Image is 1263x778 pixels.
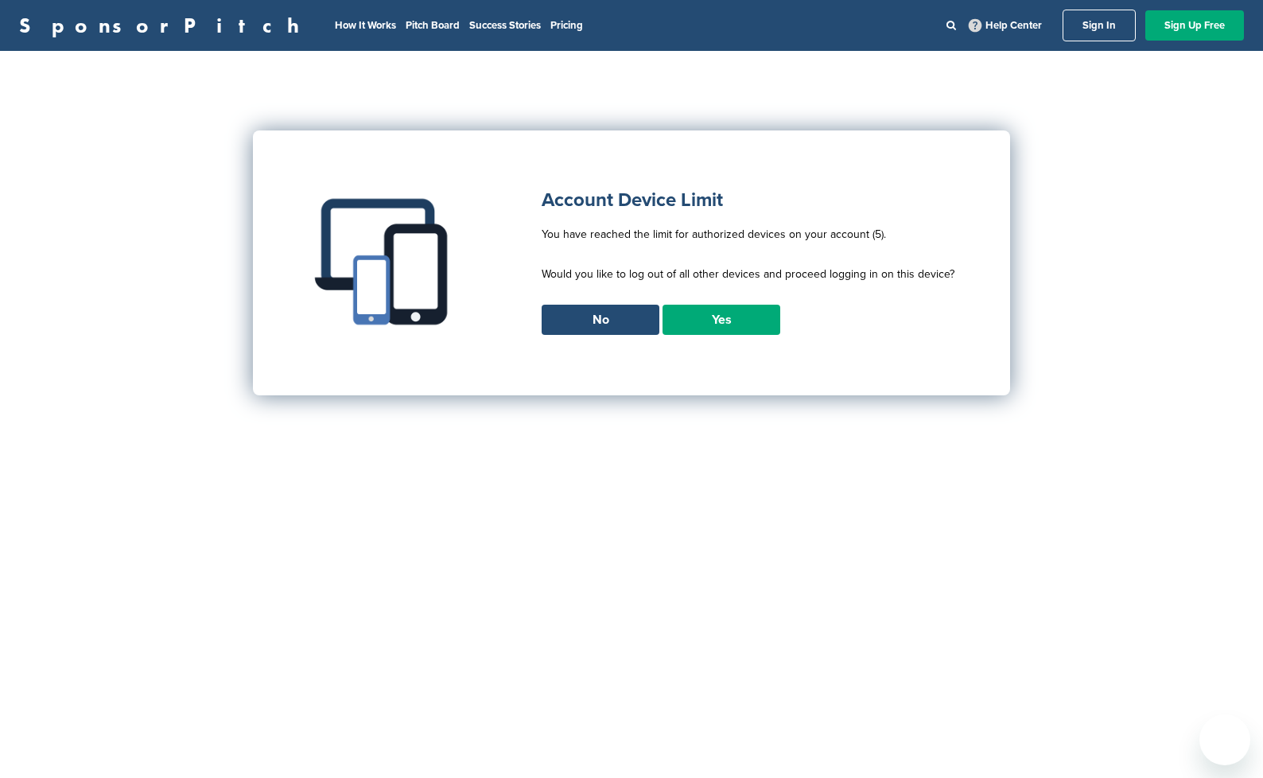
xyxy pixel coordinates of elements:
[550,19,583,32] a: Pricing
[335,19,396,32] a: How It Works
[406,19,460,32] a: Pitch Board
[542,224,954,305] p: You have reached the limit for authorized devices on your account (5). Would you like to log out ...
[966,16,1045,35] a: Help Center
[542,305,659,335] a: No
[1199,714,1250,765] iframe: Button to launch messaging window
[469,19,541,32] a: Success Stories
[542,186,954,215] h1: Account Device Limit
[309,186,460,337] img: Multiple devices
[19,15,309,36] a: SponsorPitch
[663,305,780,335] a: Yes
[1145,10,1244,41] a: Sign Up Free
[1063,10,1136,41] a: Sign In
